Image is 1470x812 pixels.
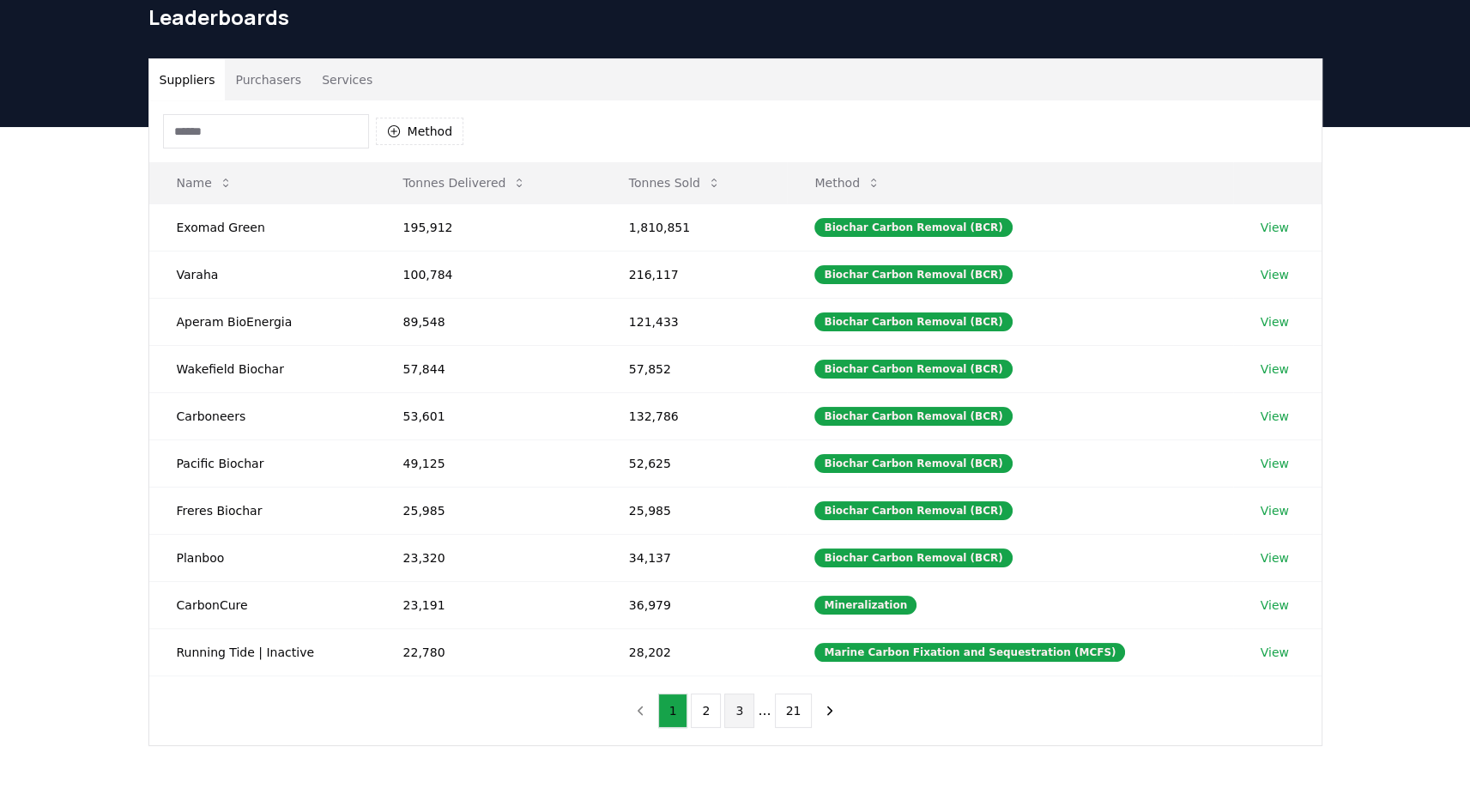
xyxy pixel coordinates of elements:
a: View [1261,549,1289,567]
td: 195,912 [376,203,602,251]
td: 34,137 [602,534,788,581]
div: Biochar Carbon Removal (BCR) [814,501,1012,520]
td: Carboneers [149,392,376,439]
button: Name [163,166,246,200]
button: Services [312,59,383,100]
td: 25,985 [602,487,788,534]
button: Suppliers [149,59,226,100]
a: View [1261,644,1289,661]
td: CarbonCure [149,581,376,628]
li: ... [758,700,771,721]
a: View [1261,502,1289,519]
button: 2 [691,694,721,728]
td: 25,985 [376,487,602,534]
td: Planboo [149,534,376,581]
td: 100,784 [376,251,602,298]
td: Aperam BioEnergia [149,298,376,345]
button: Method [801,166,894,200]
td: 57,852 [602,345,788,392]
div: Biochar Carbon Removal (BCR) [814,218,1012,237]
a: View [1261,597,1289,614]
div: Biochar Carbon Removal (BCR) [814,407,1012,426]
td: 28,202 [602,628,788,676]
a: View [1261,455,1289,472]
td: 22,780 [376,628,602,676]
td: 36,979 [602,581,788,628]
div: Marine Carbon Fixation and Sequestration (MCFS) [814,643,1125,662]
td: 52,625 [602,439,788,487]
a: View [1261,219,1289,236]
td: 1,810,851 [602,203,788,251]
button: next page [815,694,844,728]
button: Tonnes Delivered [390,166,541,200]
div: Biochar Carbon Removal (BCR) [814,265,1012,284]
button: Purchasers [225,59,312,100]
td: Exomad Green [149,203,376,251]
a: View [1261,361,1289,378]
td: 57,844 [376,345,602,392]
div: Mineralization [814,596,916,615]
div: Biochar Carbon Removal (BCR) [814,548,1012,567]
td: 53,601 [376,392,602,439]
td: 216,117 [602,251,788,298]
button: 1 [658,694,688,728]
a: View [1261,408,1289,425]
td: Running Tide | Inactive [149,628,376,676]
div: Biochar Carbon Removal (BCR) [814,454,1012,473]
a: View [1261,313,1289,330]
td: Wakefield Biochar [149,345,376,392]
td: Pacific Biochar [149,439,376,487]
a: View [1261,266,1289,283]
h1: Leaderboards [148,3,1322,31]
button: 3 [724,694,754,728]
td: Varaha [149,251,376,298]
button: Tonnes Sold [615,166,735,200]
td: Freres Biochar [149,487,376,534]
td: 132,786 [602,392,788,439]
div: Biochar Carbon Removal (BCR) [814,360,1012,379]
td: 23,320 [376,534,602,581]
td: 23,191 [376,581,602,628]
div: Biochar Carbon Removal (BCR) [814,312,1012,331]
button: Method [376,118,464,145]
td: 121,433 [602,298,788,345]
button: 21 [775,694,813,728]
td: 49,125 [376,439,602,487]
td: 89,548 [376,298,602,345]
